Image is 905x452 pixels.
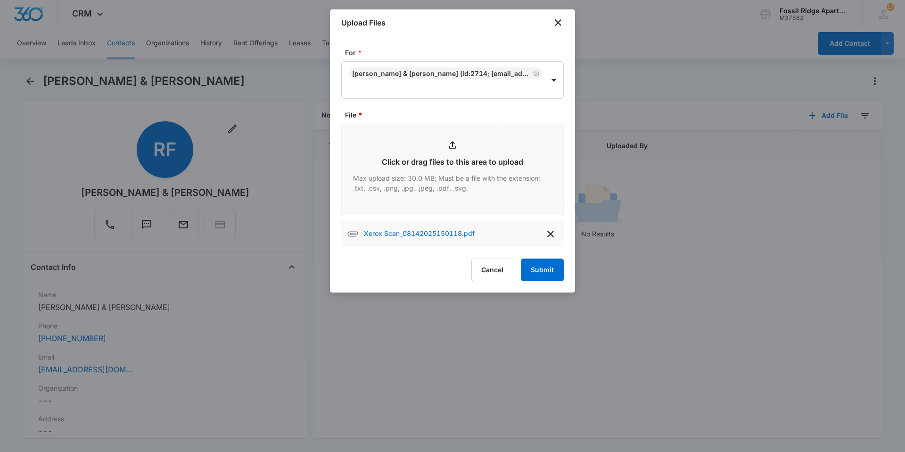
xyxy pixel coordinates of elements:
[471,259,513,281] button: Cancel
[341,17,386,28] h1: Upload Files
[345,110,568,120] label: File
[521,259,564,281] button: Submit
[364,228,475,240] p: Xerox Scan_08142025150118.pdf
[352,69,531,77] div: [PERSON_NAME] & [PERSON_NAME] (ID:2714; [EMAIL_ADDRESS][DOMAIN_NAME]; 2244479330)
[552,17,564,28] button: close
[543,226,558,242] button: delete
[531,70,540,76] div: Remove Romer Froilan & Gavidia Gil (ID:2714; romergavidia5@gmail.com; 2244479330)
[345,48,568,58] label: For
